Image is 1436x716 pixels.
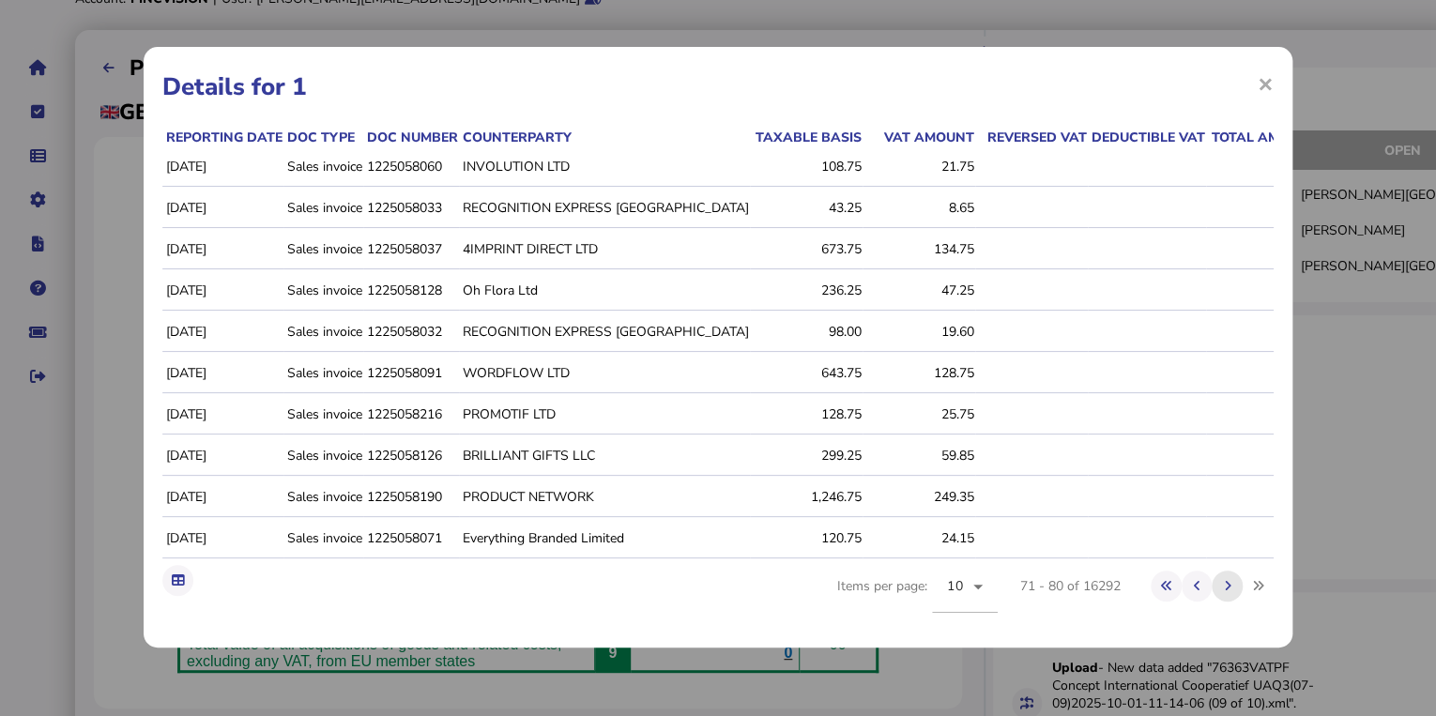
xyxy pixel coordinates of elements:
td: [DATE] [162,354,283,393]
div: 71 - 80 of 16292 [1020,577,1121,595]
div: Total amount [1210,129,1318,146]
div: 25.75 [866,405,974,423]
div: 236.25 [754,282,862,299]
td: PROMOTIF LTD [459,395,750,434]
td: 1225058032 [363,312,459,352]
mat-form-field: Change page size [932,560,998,633]
div: 673.75 [754,240,862,258]
td: 1225058126 [363,436,459,476]
td: 1225058128 [363,271,459,311]
td: [DATE] [162,395,283,434]
td: Sales invoice [283,230,363,269]
td: 1225058091 [363,354,459,393]
td: Sales invoice [283,354,363,393]
th: Doc number [363,128,459,147]
div: Items per page: [837,560,998,633]
div: 299.25 [754,447,862,465]
div: Deductible VAT [1092,129,1205,146]
td: Sales invoice [283,436,363,476]
th: Doc type [283,128,363,147]
td: Sales invoice [283,189,363,228]
td: 1225058190 [363,478,459,517]
div: 59.85 [866,447,974,465]
th: Counterparty [459,128,750,147]
button: Last page [1243,571,1274,602]
td: 1225058033 [363,189,459,228]
th: Reporting date [162,128,283,147]
div: 249.35 [866,488,974,506]
div: 108.75 [754,158,862,175]
div: 19.60 [866,323,974,341]
td: [DATE] [162,189,283,228]
div: 98.00 [754,323,862,341]
td: 1225058216 [363,395,459,434]
div: 128.75 [754,405,862,423]
div: Taxable basis [754,129,862,146]
td: Everything Branded Limited [459,519,750,558]
div: VAT amount [866,129,974,146]
td: Sales invoice [283,147,363,187]
button: Export table data to Excel [162,565,193,596]
td: 4IMPRINT DIRECT LTD [459,230,750,269]
td: BRILLIANT GIFTS LLC [459,436,750,476]
td: Sales invoice [283,519,363,558]
td: [DATE] [162,230,283,269]
div: 643.75 [754,364,862,382]
button: Next page [1212,571,1243,602]
td: INVOLUTION LTD [459,147,750,187]
td: Sales invoice [283,271,363,311]
td: Sales invoice [283,312,363,352]
div: Reversed VAT [979,129,1087,146]
h1: Details for 1 [162,70,1274,103]
span: × [1258,66,1274,101]
td: [DATE] [162,312,283,352]
div: 1,246.75 [754,488,862,506]
td: Sales invoice [283,395,363,434]
td: [DATE] [162,271,283,311]
div: 128.75 [866,364,974,382]
div: 43.25 [754,199,862,217]
td: 1225058071 [363,519,459,558]
td: [DATE] [162,478,283,517]
td: Oh Flora Ltd [459,271,750,311]
div: 134.75 [866,240,974,258]
td: [DATE] [162,519,283,558]
td: [DATE] [162,147,283,187]
div: 8.65 [866,199,974,217]
td: WORDFLOW LTD [459,354,750,393]
span: 10 [947,577,963,595]
td: Sales invoice [283,478,363,517]
td: RECOGNITION EXPRESS [GEOGRAPHIC_DATA] [459,189,750,228]
button: Previous page [1182,571,1213,602]
td: 1225058060 [363,147,459,187]
div: 21.75 [866,158,974,175]
td: RECOGNITION EXPRESS [GEOGRAPHIC_DATA] [459,312,750,352]
td: [DATE] [162,436,283,476]
td: 1225058037 [363,230,459,269]
div: 24.15 [866,529,974,547]
div: 47.25 [866,282,974,299]
button: First page [1151,571,1182,602]
div: 120.75 [754,529,862,547]
td: PRODUCT NETWORK [459,478,750,517]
